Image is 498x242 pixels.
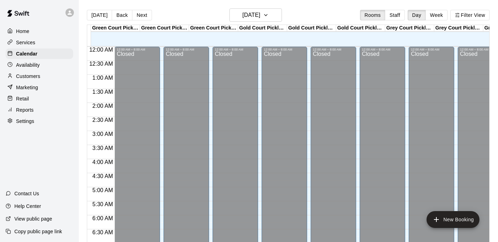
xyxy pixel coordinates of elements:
button: Rooms [360,10,385,20]
div: 12:00 AM – 8:00 AM [264,48,305,51]
p: Calendar [16,50,37,57]
div: 12:00 AM – 8:00 AM [362,48,403,51]
button: Filter View [450,10,490,20]
a: Availability [6,60,73,70]
p: Marketing [16,84,38,91]
div: Gold Court Pickleball #3 [336,25,385,32]
span: 2:30 AM [91,117,115,123]
span: 1:00 AM [91,75,115,81]
span: 1:30 AM [91,89,115,95]
span: 5:30 AM [91,201,115,207]
a: Marketing [6,82,73,93]
h6: [DATE] [242,10,260,20]
div: Green Court Pickleball #1 [91,25,140,32]
a: Home [6,26,73,37]
span: 12:30 AM [88,61,115,67]
div: Grey Court Pickleball #2 [434,25,483,32]
div: Green Court Pickleball #2 [140,25,189,32]
div: 12:00 AM – 8:00 AM [313,48,354,51]
button: Week [426,10,448,20]
a: Services [6,37,73,48]
div: 12:00 AM – 8:00 AM [215,48,256,51]
div: Green Court Pickleball #3 [189,25,238,32]
div: Grey Court Pickleball #1 [385,25,434,32]
p: Customers [16,73,40,80]
p: Services [16,39,35,46]
button: Staff [385,10,405,20]
span: 4:30 AM [91,173,115,179]
button: add [427,211,479,228]
div: Gold Court Pickleball #1 [238,25,287,32]
span: 6:00 AM [91,215,115,221]
span: 3:00 AM [91,131,115,137]
a: Calendar [6,48,73,59]
p: Home [16,28,29,35]
span: 12:00 AM [88,47,115,53]
span: 5:00 AM [91,187,115,193]
p: Retail [16,95,29,102]
button: [DATE] [87,10,112,20]
div: 12:00 AM – 8:00 AM [411,48,452,51]
a: Retail [6,93,73,104]
p: Availability [16,61,40,68]
p: Settings [16,118,34,125]
p: Reports [16,106,34,113]
button: Next [132,10,152,20]
span: 2:00 AM [91,103,115,109]
button: Day [408,10,426,20]
a: Customers [6,71,73,81]
span: 4:00 AM [91,159,115,165]
span: 6:30 AM [91,229,115,235]
div: Gold Court Pickleball #2 [287,25,336,32]
a: Settings [6,116,73,126]
a: Reports [6,105,73,115]
div: 12:00 AM – 8:00 AM [166,48,207,51]
button: [DATE] [229,8,282,22]
div: 12:00 AM – 8:00 AM [117,48,158,51]
span: 3:30 AM [91,145,115,151]
button: Back [112,10,132,20]
p: Copy public page link [14,228,62,235]
p: Contact Us [14,190,39,197]
p: View public page [14,215,52,222]
p: Help Center [14,203,41,210]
